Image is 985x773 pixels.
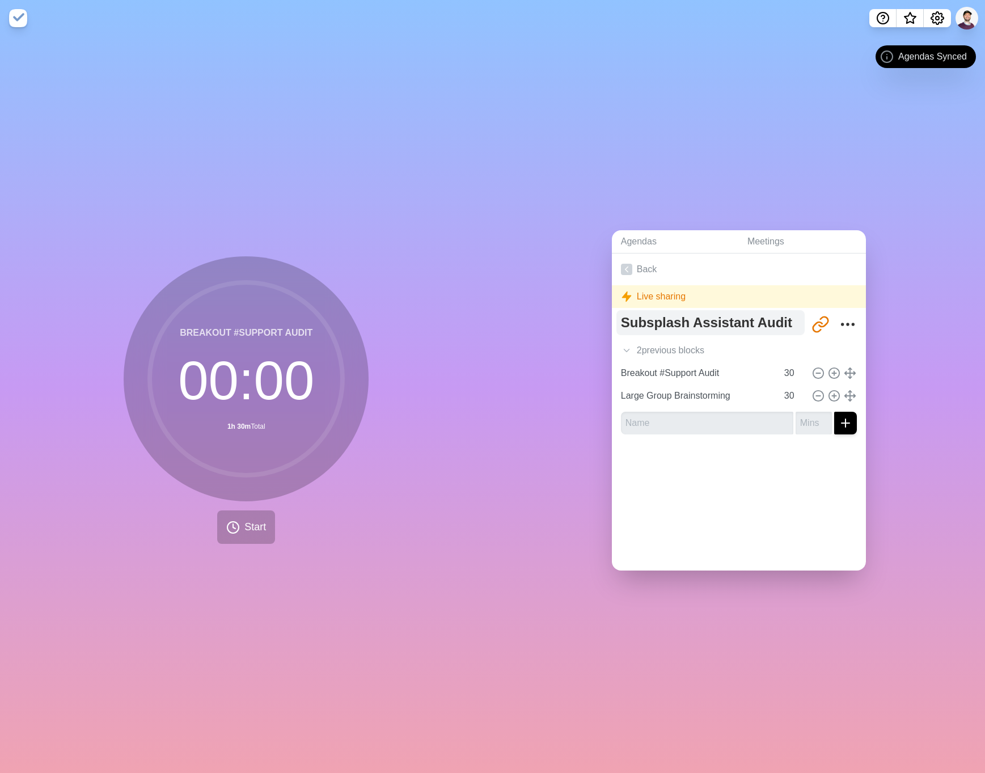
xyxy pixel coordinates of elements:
[700,344,704,357] span: s
[612,254,866,285] a: Back
[9,9,27,27] img: timeblocks logo
[612,285,866,308] div: Live sharing
[897,9,924,27] button: What’s new
[898,50,967,64] span: Agendas Synced
[217,510,275,544] button: Start
[612,230,738,254] a: Agendas
[796,412,832,434] input: Mins
[616,385,777,407] input: Name
[244,519,266,535] span: Start
[924,9,951,27] button: Settings
[616,362,777,385] input: Name
[836,313,859,336] button: More
[780,385,807,407] input: Mins
[612,339,866,362] div: 2 previous block
[809,313,832,336] button: Share link
[869,9,897,27] button: Help
[780,362,807,385] input: Mins
[738,230,866,254] a: Meetings
[621,412,793,434] input: Name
